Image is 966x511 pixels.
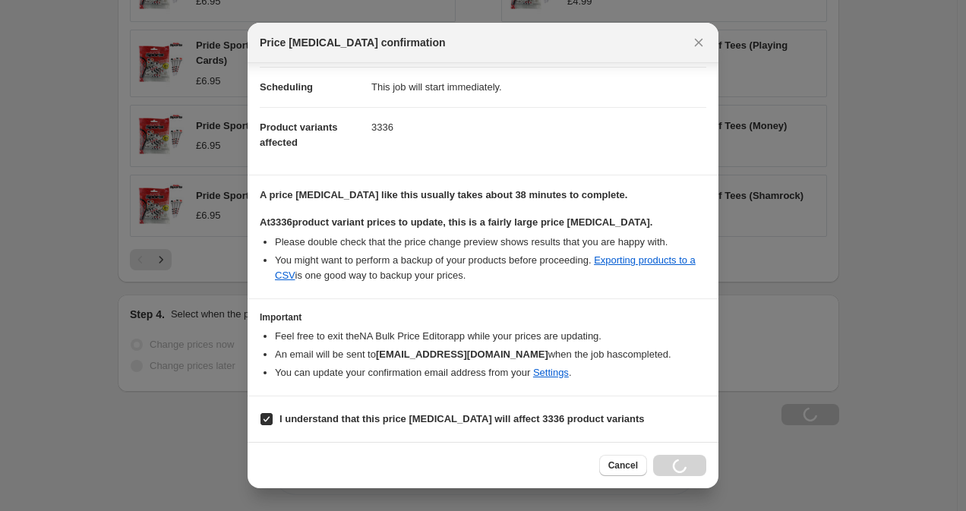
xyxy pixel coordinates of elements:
[275,365,706,380] li: You can update your confirmation email address from your .
[260,121,338,148] span: Product variants affected
[275,254,696,281] a: Exporting products to a CSV
[275,347,706,362] li: An email will be sent to when the job has completed .
[260,189,627,200] b: A price [MEDICAL_DATA] like this usually takes about 38 minutes to complete.
[260,311,706,323] h3: Important
[260,216,652,228] b: At 3336 product variant prices to update, this is a fairly large price [MEDICAL_DATA].
[533,367,569,378] a: Settings
[260,81,313,93] span: Scheduling
[371,67,706,107] dd: This job will start immediately.
[371,107,706,147] dd: 3336
[275,235,706,250] li: Please double check that the price change preview shows results that you are happy with.
[688,32,709,53] button: Close
[279,413,645,424] b: I understand that this price [MEDICAL_DATA] will affect 3336 product variants
[275,253,706,283] li: You might want to perform a backup of your products before proceeding. is one good way to backup ...
[599,455,647,476] button: Cancel
[376,349,548,360] b: [EMAIL_ADDRESS][DOMAIN_NAME]
[608,459,638,472] span: Cancel
[275,329,706,344] li: Feel free to exit the NA Bulk Price Editor app while your prices are updating.
[260,35,446,50] span: Price [MEDICAL_DATA] confirmation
